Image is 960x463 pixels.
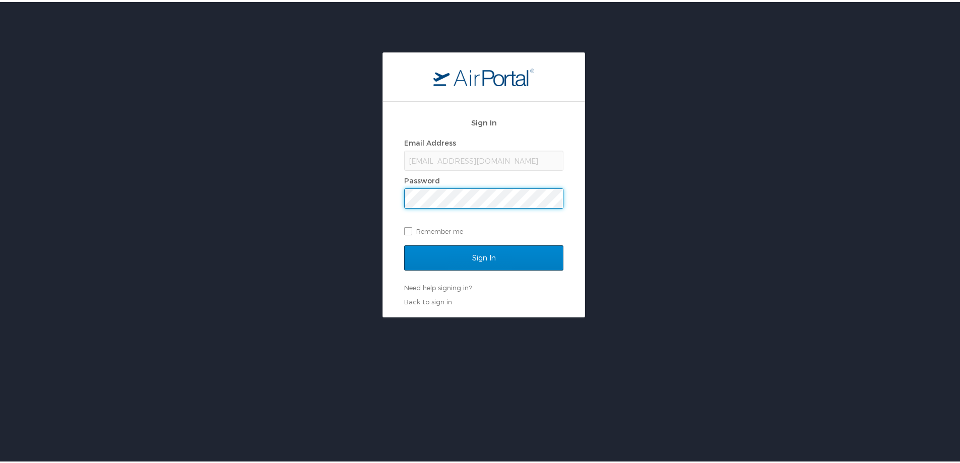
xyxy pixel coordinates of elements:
h2: Sign In [404,115,563,126]
label: Email Address [404,137,456,145]
img: logo [433,66,534,84]
input: Sign In [404,243,563,269]
label: Remember me [404,222,563,237]
a: Back to sign in [404,296,452,304]
label: Password [404,174,440,183]
a: Need help signing in? [404,282,472,290]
